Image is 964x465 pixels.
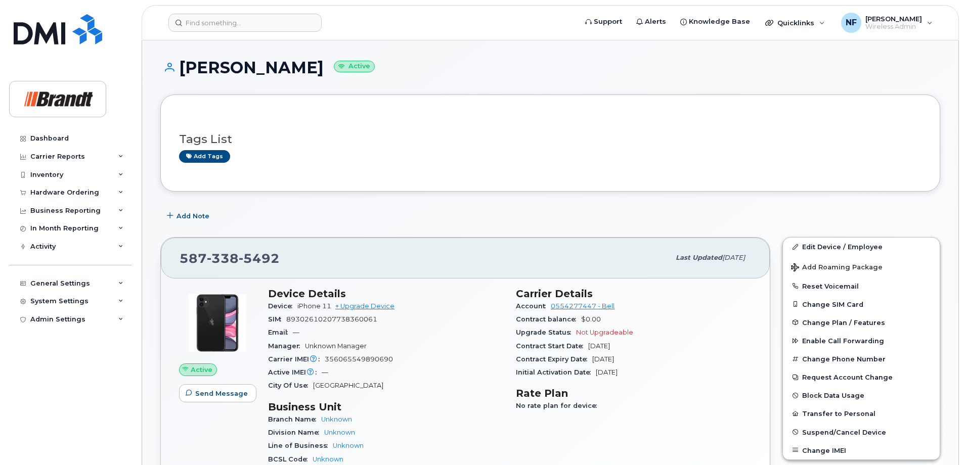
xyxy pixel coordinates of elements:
[334,61,375,72] small: Active
[516,355,592,363] span: Contract Expiry Date
[576,329,633,336] span: Not Upgradeable
[516,302,551,310] span: Account
[160,59,940,76] h1: [PERSON_NAME]
[783,423,940,441] button: Suspend/Cancel Device
[268,355,325,363] span: Carrier IMEI
[333,442,364,449] a: Unknown
[802,318,885,326] span: Change Plan / Features
[783,350,940,368] button: Change Phone Number
[581,315,601,323] span: $0.00
[783,256,940,277] button: Add Roaming Package
[783,295,940,313] button: Change SIM Card
[516,329,576,336] span: Upgrade Status
[516,368,596,376] span: Initial Activation Date
[187,293,248,353] img: iPhone_11.jpg
[802,337,884,345] span: Enable Call Forwarding
[783,404,940,423] button: Transfer to Personal
[180,251,280,266] span: 587
[783,332,940,350] button: Enable Call Forwarding
[268,455,313,463] span: BCSL Code
[791,263,883,273] span: Add Roaming Package
[516,315,581,323] span: Contract balance
[676,254,722,261] span: Last updated
[297,302,331,310] span: iPhone 11
[268,442,333,449] span: Line of Business
[305,342,367,350] span: Unknown Manager
[286,315,377,323] span: 89302610207738360061
[516,342,588,350] span: Contract Start Date
[268,368,322,376] span: Active IMEI
[268,342,305,350] span: Manager
[268,401,504,413] h3: Business Unit
[268,329,293,336] span: Email
[313,455,343,463] a: Unknown
[783,386,940,404] button: Block Data Usage
[783,277,940,295] button: Reset Voicemail
[783,238,940,256] a: Edit Device / Employee
[268,382,313,389] span: City Of Use
[783,441,940,459] button: Change IMEI
[321,415,352,423] a: Unknown
[268,302,297,310] span: Device
[324,429,355,436] a: Unknown
[802,428,886,436] span: Suspend/Cancel Device
[783,368,940,386] button: Request Account Change
[268,315,286,323] span: SIM
[160,207,218,225] button: Add Note
[239,251,280,266] span: 5492
[177,211,209,221] span: Add Note
[195,389,248,398] span: Send Message
[179,133,922,146] h3: Tags List
[179,150,230,163] a: Add tags
[592,355,614,363] span: [DATE]
[596,368,618,376] span: [DATE]
[516,288,752,300] h3: Carrier Details
[722,254,745,261] span: [DATE]
[588,342,610,350] span: [DATE]
[179,384,256,402] button: Send Message
[322,368,328,376] span: —
[207,251,239,266] span: 338
[313,382,383,389] span: [GEOGRAPHIC_DATA]
[335,302,395,310] a: + Upgrade Device
[293,329,299,336] span: —
[268,288,504,300] h3: Device Details
[191,365,212,375] span: Active
[516,402,602,409] span: No rate plan for device
[551,302,615,310] a: 0554277447 - Bell
[516,387,752,399] h3: Rate Plan
[268,415,321,423] span: Branch Name
[268,429,324,436] span: Division Name
[783,313,940,332] button: Change Plan / Features
[325,355,393,363] span: 356065549890690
